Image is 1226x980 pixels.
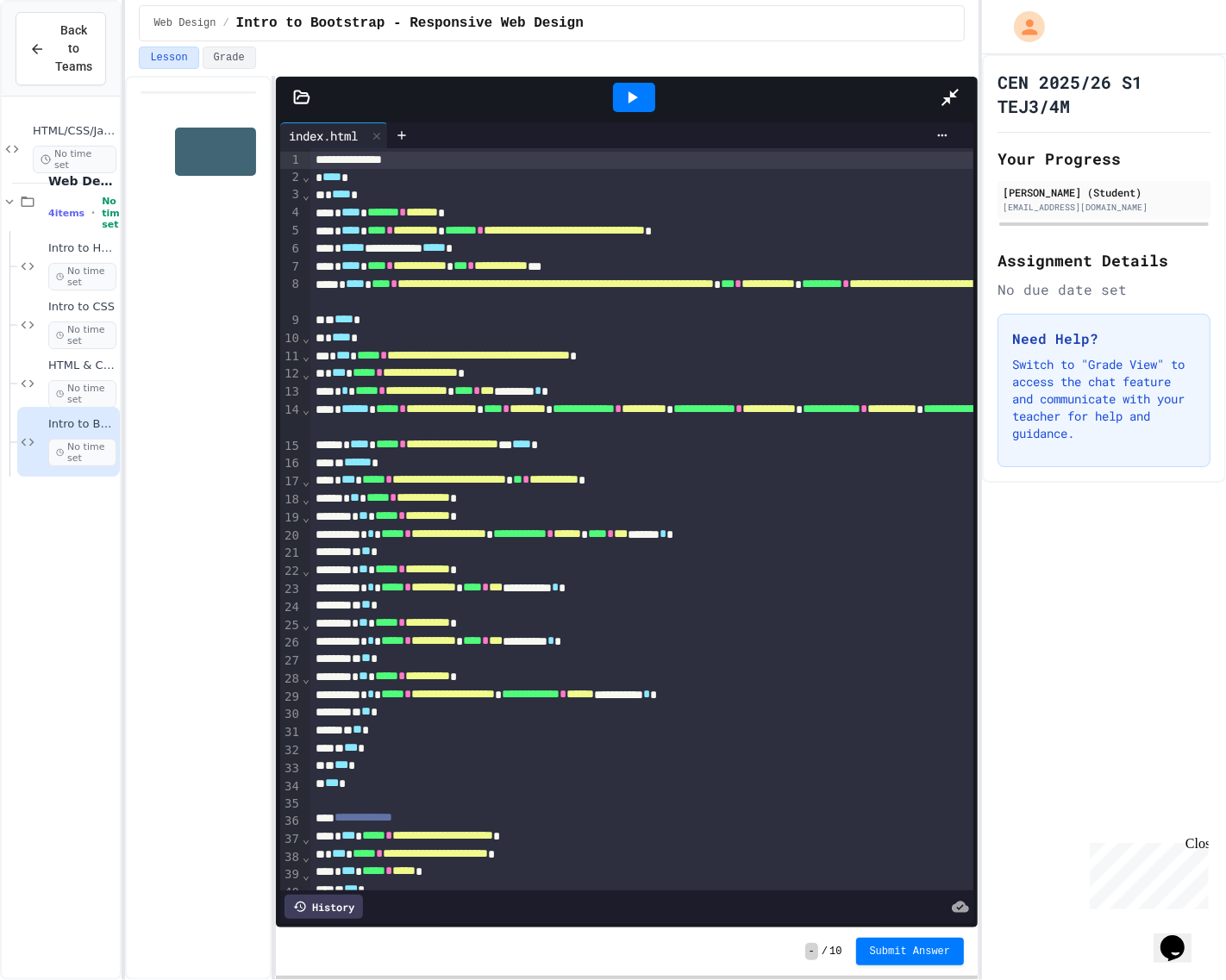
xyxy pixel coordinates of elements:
[280,742,302,760] div: 32
[302,403,310,416] span: Fold line
[48,359,116,373] span: HTML & CSS Layout
[280,152,302,169] div: 1
[280,127,366,145] div: index.html
[302,618,310,632] span: Fold line
[996,7,1049,47] div: My Account
[280,813,302,831] div: 36
[280,617,302,635] div: 25
[280,348,302,366] div: 11
[280,186,302,204] div: 3
[48,417,116,432] span: Intro to Bootstrap - Responsive Web Design
[280,438,302,456] div: 15
[48,173,116,189] span: Web Design
[805,943,818,960] span: -
[48,321,116,349] span: No time set
[998,147,1210,171] h2: Your Progress
[280,831,302,849] div: 37
[280,634,302,652] div: 26
[280,563,302,581] div: 22
[302,331,310,345] span: Fold line
[1012,328,1196,349] h3: Need Help?
[302,349,310,363] span: Fold line
[302,188,310,202] span: Fold line
[302,868,310,882] span: Fold line
[280,509,302,527] div: 19
[280,204,302,222] div: 4
[102,196,126,230] span: No time set
[280,365,302,384] div: 12
[302,170,310,184] span: Fold line
[302,832,310,846] span: Fold line
[280,778,302,796] div: 34
[280,384,302,402] div: 13
[302,850,310,864] span: Fold line
[829,945,841,958] span: 10
[16,12,106,85] button: Back to Teams
[280,884,302,902] div: 40
[280,330,302,348] div: 10
[280,652,302,671] div: 27
[33,146,116,173] span: No time set
[280,527,302,546] div: 20
[48,439,116,466] span: No time set
[302,564,310,577] span: Fold line
[280,240,302,259] div: 6
[55,22,92,76] span: Back to Teams
[203,47,256,69] button: Grade
[1012,356,1196,442] p: Switch to "Grade View" to access the chat feature and communicate with your teacher for help and ...
[48,300,116,315] span: Intro to CSS
[48,208,84,219] span: 4 items
[280,222,302,240] div: 5
[280,849,302,867] div: 38
[222,16,228,30] span: /
[139,47,198,69] button: Lesson
[302,671,310,685] span: Fold line
[280,545,302,563] div: 21
[280,169,302,187] div: 2
[280,122,388,148] div: index.html
[280,866,302,884] div: 39
[998,248,1210,272] h2: Assignment Details
[280,599,302,617] div: 24
[856,938,965,965] button: Submit Answer
[280,581,302,599] div: 23
[998,70,1210,118] h1: CEN 2025/26 S1 TEJ3/4M
[1003,184,1205,200] div: [PERSON_NAME] (Student)
[7,7,119,109] div: Chat with us now!Close
[1003,201,1205,214] div: [EMAIL_ADDRESS][DOMAIN_NAME]
[280,724,302,742] div: 31
[302,474,310,488] span: Fold line
[280,689,302,707] div: 29
[48,241,116,256] span: Intro to HTML
[280,491,302,509] div: 18
[280,276,302,312] div: 8
[280,402,302,438] div: 14
[280,796,302,813] div: 35
[236,13,584,34] span: Intro to Bootstrap - Responsive Web Design
[153,16,216,30] span: Web Design
[302,492,310,506] span: Fold line
[91,206,95,220] span: •
[302,367,310,381] span: Fold line
[302,510,310,524] span: Fold line
[870,945,951,958] span: Submit Answer
[280,671,302,689] div: 28
[280,760,302,778] div: 33
[280,473,302,491] div: 17
[33,124,116,139] span: HTML/CSS/JavaScript Testing
[822,945,828,958] span: /
[1154,911,1209,963] iframe: chat widget
[998,279,1210,300] div: No due date set
[280,455,302,473] div: 16
[1083,836,1209,909] iframe: chat widget
[48,380,116,408] span: No time set
[280,706,302,724] div: 30
[280,259,302,277] div: 7
[280,312,302,330] div: 9
[48,263,116,290] span: No time set
[285,895,363,919] div: History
